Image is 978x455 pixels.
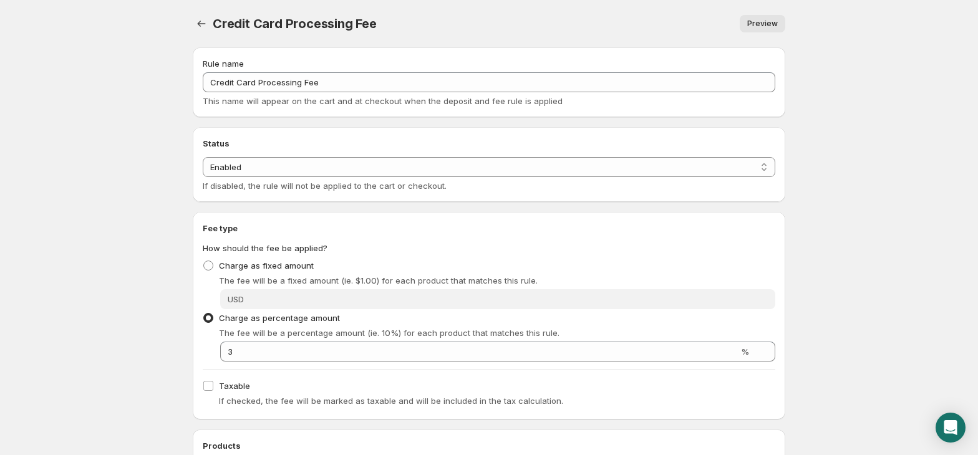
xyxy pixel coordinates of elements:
[219,275,538,285] span: The fee will be a fixed amount (ie. $1.00) for each product that matches this rule.
[203,222,775,234] h2: Fee type
[203,137,775,150] h2: Status
[936,413,966,443] div: Open Intercom Messenger
[740,15,785,32] a: Preview
[203,96,563,106] span: This name will appear on the cart and at checkout when the deposit and fee rule is applied
[741,347,749,357] span: %
[193,15,210,32] button: Settings
[203,59,244,69] span: Rule name
[219,313,340,323] span: Charge as percentage amount
[219,381,250,391] span: Taxable
[213,16,377,31] span: Credit Card Processing Fee
[203,243,327,253] span: How should the fee be applied?
[203,181,447,191] span: If disabled, the rule will not be applied to the cart or checkout.
[203,439,775,452] h2: Products
[219,396,563,406] span: If checked, the fee will be marked as taxable and will be included in the tax calculation.
[228,294,244,304] span: USD
[219,327,775,339] p: The fee will be a percentage amount (ie. 10%) for each product that matches this rule.
[747,19,778,29] span: Preview
[219,261,314,271] span: Charge as fixed amount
